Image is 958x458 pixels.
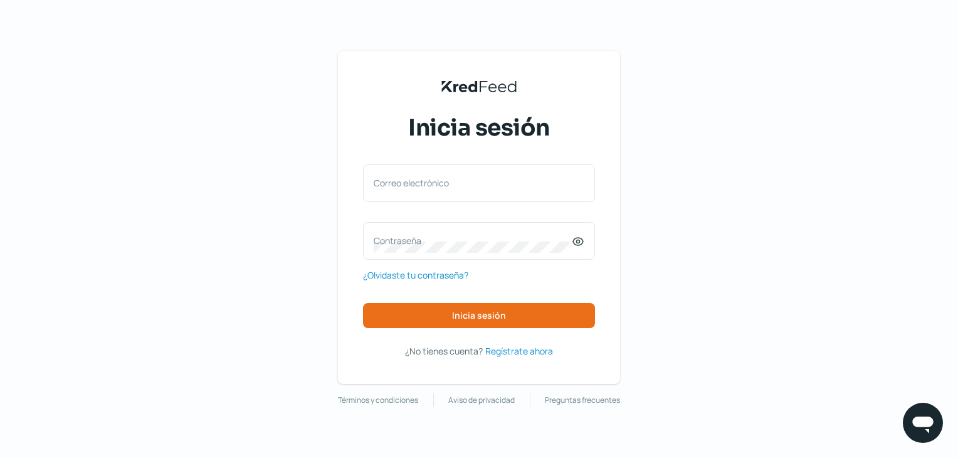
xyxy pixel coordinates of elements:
[405,345,483,357] span: ¿No tienes cuenta?
[485,343,553,359] a: Regístrate ahora
[374,177,572,189] label: Correo electrónico
[545,393,620,407] a: Preguntas frecuentes
[408,112,550,144] span: Inicia sesión
[910,410,935,435] img: chatIcon
[363,303,595,328] button: Inicia sesión
[363,267,468,283] a: ¿Olvidaste tu contraseña?
[338,393,418,407] a: Términos y condiciones
[448,393,515,407] a: Aviso de privacidad
[374,235,572,247] label: Contraseña
[452,311,506,320] span: Inicia sesión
